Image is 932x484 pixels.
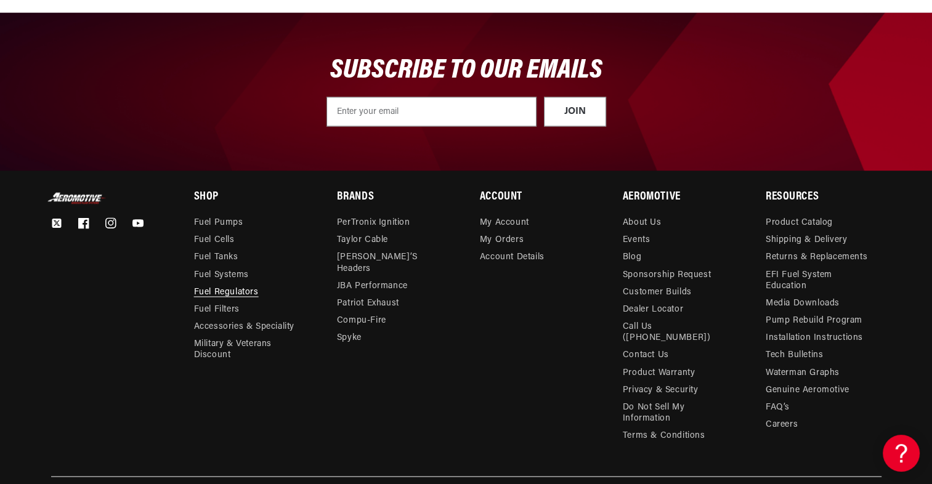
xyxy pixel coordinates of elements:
a: EFI Fuel System Education [766,267,872,295]
a: Shipping & Delivery [766,232,847,249]
a: Spyke [337,329,362,347]
span: SUBSCRIBE TO OUR EMAILS [330,57,602,84]
img: Aeromotive [46,192,108,204]
a: Genuine Aeromotive [766,382,849,399]
a: Taylor Cable [337,232,388,249]
a: Sponsorship Request [623,267,711,284]
a: Careers [766,416,798,434]
a: Military & Veterans Discount [194,336,309,364]
a: Fuel Filters [194,301,240,318]
a: Accessories & Speciality [194,318,294,336]
a: Waterman Graphs [766,365,840,382]
a: Patriot Exhaust [337,295,399,312]
a: Pump Rebuild Program [766,312,862,329]
a: Events [623,232,650,249]
a: Fuel Systems [194,267,249,284]
a: Blog [623,249,641,266]
a: Product Catalog [766,217,833,232]
a: Compu-Fire [337,312,386,329]
a: Product Warranty [623,365,695,382]
a: Terms & Conditions [623,427,705,445]
a: Fuel Cells [194,232,235,249]
a: Returns & Replacements [766,249,867,266]
a: Fuel Tanks [194,249,238,266]
a: Dealer Locator [623,301,683,318]
a: [PERSON_NAME]’s Headers [337,249,443,277]
input: Enter your email [326,97,537,126]
a: Account Details [480,249,545,266]
a: Fuel Regulators [194,284,259,301]
a: Tech Bulletins [766,347,823,364]
a: PerTronix Ignition [337,217,410,232]
a: My Orders [480,232,524,249]
a: My Account [480,217,529,232]
button: JOIN [544,97,606,126]
a: JBA Performance [337,278,408,295]
a: Privacy & Security [623,382,699,399]
a: Fuel Pumps [194,217,243,232]
a: Customer Builds [623,284,692,301]
a: Do Not Sell My Information [623,399,729,427]
a: Contact Us [623,347,669,364]
a: Media Downloads [766,295,840,312]
a: Call Us ([PHONE_NUMBER]) [623,318,729,347]
a: About Us [623,217,662,232]
a: Installation Instructions [766,329,863,347]
a: FAQ’s [766,399,790,416]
